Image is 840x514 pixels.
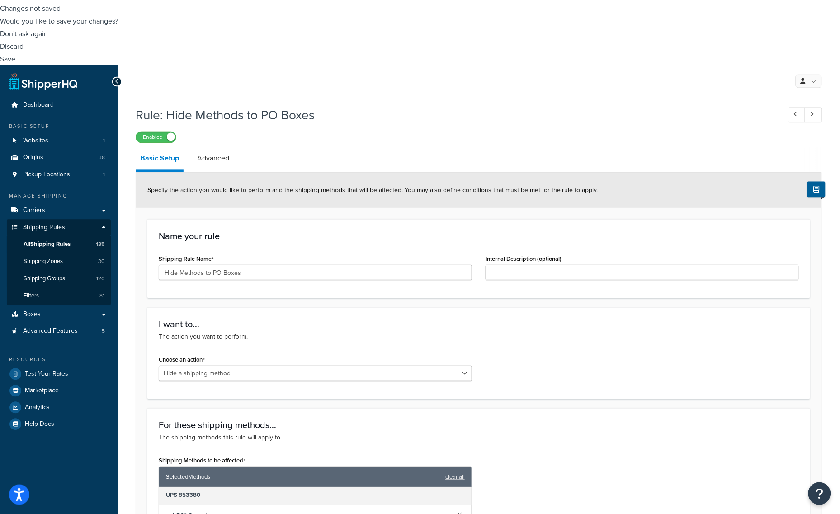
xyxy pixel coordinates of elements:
[159,433,799,443] p: The shipping methods this rule will apply to.
[7,288,111,305] a: Filters81
[136,132,176,143] label: Enabled
[7,133,111,150] a: Websites1
[7,203,111,219] a: Carriers
[159,255,214,263] label: Shipping Rule Name
[7,366,111,382] a: Test Your Rates
[7,383,111,399] a: Marketplace
[24,241,71,249] span: All Shipping Rules
[7,323,111,340] a: Advanced Features5
[7,400,111,416] a: Analytics
[7,307,111,323] a: Boxes
[98,258,104,266] span: 30
[7,123,111,131] div: Basic Setup
[96,241,104,249] span: 135
[486,255,562,262] label: Internal Description (optional)
[7,271,111,288] li: Shipping Groups
[159,457,245,464] label: Shipping Methods to be affected
[99,292,104,300] span: 81
[24,275,65,283] span: Shipping Groups
[24,292,39,300] span: Filters
[7,150,111,166] a: Origins38
[23,328,78,335] span: Advanced Features
[23,224,65,232] span: Shipping Rules
[7,133,111,150] li: Websites
[7,167,111,184] li: Pickup Locations
[25,371,68,378] span: Test Your Rates
[159,485,472,505] div: UPS 853380
[7,356,111,364] div: Resources
[7,416,111,433] a: Help Docs
[103,171,105,179] span: 1
[805,108,822,123] a: Next Record
[25,421,54,429] span: Help Docs
[147,185,598,195] span: Specify the action you would like to perform and the shipping methods that will be affected. You ...
[136,148,184,172] a: Basic Setup
[23,102,54,109] span: Dashboard
[7,271,111,288] a: Shipping Groups120
[7,254,111,270] a: Shipping Zones30
[159,319,799,329] h3: I want to...
[23,171,70,179] span: Pickup Locations
[807,182,826,198] button: Show Help Docs
[808,482,831,505] button: Open Resource Center
[7,167,111,184] a: Pickup Locations1
[7,254,111,270] li: Shipping Zones
[7,193,111,200] div: Manage Shipping
[7,220,111,306] li: Shipping Rules
[102,328,105,335] span: 5
[23,207,45,215] span: Carriers
[159,356,205,363] label: Choose an action
[193,148,234,170] a: Advanced
[23,311,41,319] span: Boxes
[23,154,43,162] span: Origins
[159,332,799,342] p: The action you want to perform.
[96,275,104,283] span: 120
[25,387,59,395] span: Marketplace
[103,137,105,145] span: 1
[445,471,465,483] a: clear all
[136,106,771,124] h1: Rule: Hide Methods to PO Boxes
[159,231,799,241] h3: Name your rule
[23,137,48,145] span: Websites
[7,97,111,114] a: Dashboard
[25,404,50,412] span: Analytics
[7,220,111,236] a: Shipping Rules
[7,323,111,340] li: Advanced Features
[24,258,63,266] span: Shipping Zones
[788,108,806,123] a: Previous Record
[166,471,441,483] span: Selected Methods
[99,154,105,162] span: 38
[7,236,111,253] a: AllShipping Rules135
[7,288,111,305] li: Filters
[7,150,111,166] li: Origins
[159,420,799,430] h3: For these shipping methods...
